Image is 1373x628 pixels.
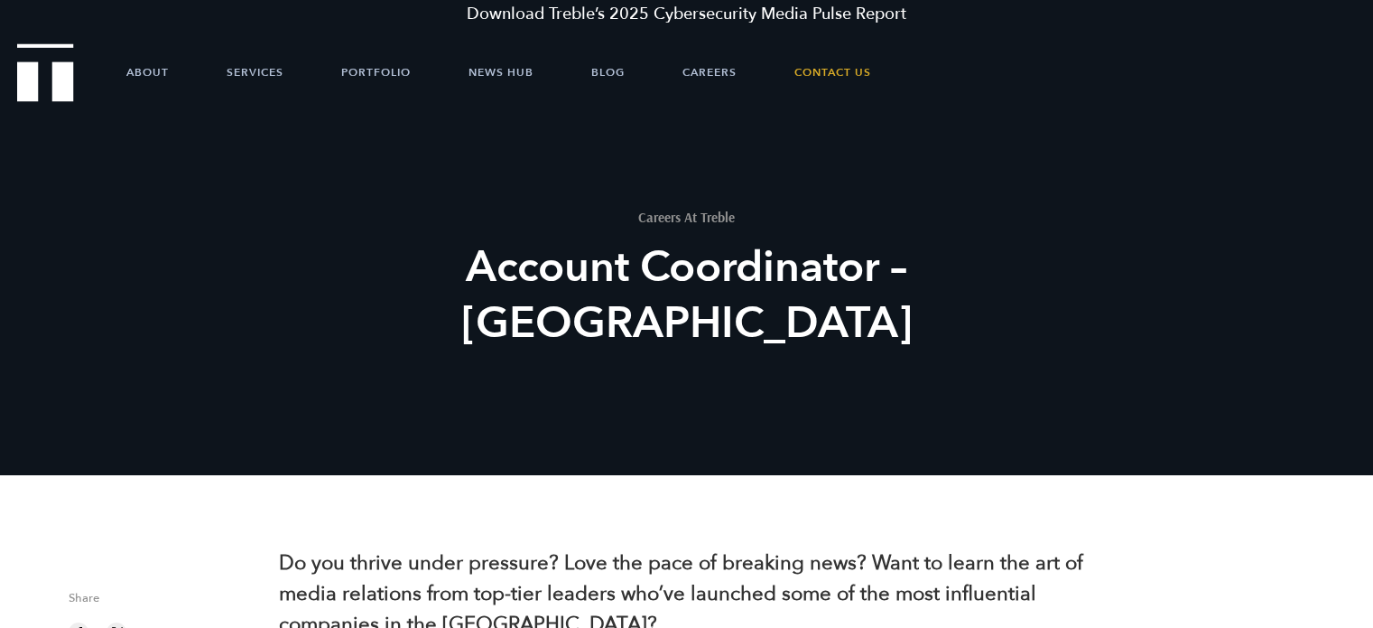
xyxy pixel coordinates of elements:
[591,45,625,99] a: Blog
[794,45,871,99] a: Contact Us
[341,45,411,99] a: Portfolio
[468,45,533,99] a: News Hub
[69,593,252,614] span: Share
[18,45,72,100] a: Treble Homepage
[354,211,1020,224] h1: Careers At Treble
[227,45,283,99] a: Services
[126,45,169,99] a: About
[354,239,1020,351] h2: Account Coordinator – [GEOGRAPHIC_DATA]
[17,43,74,101] img: Treble logo
[682,45,737,99] a: Careers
